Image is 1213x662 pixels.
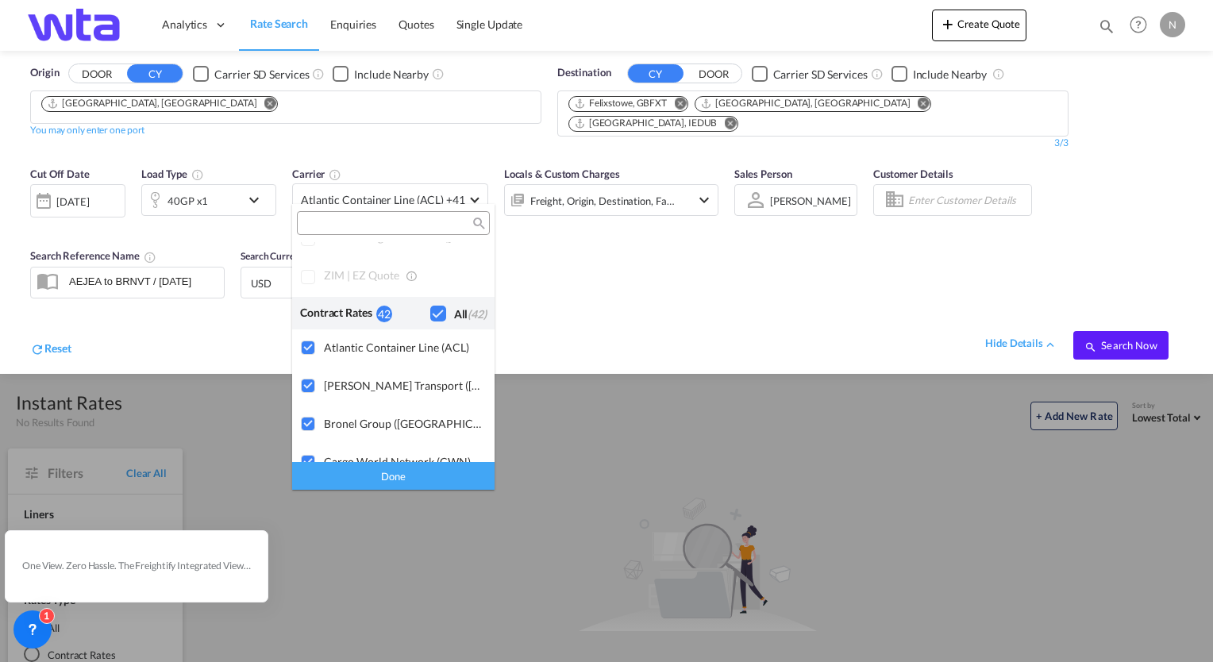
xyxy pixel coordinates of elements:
[472,217,483,229] md-icon: icon-magnify
[376,306,392,322] div: 42
[292,462,495,490] div: Done
[324,417,482,430] div: Bronel Group (GB)
[324,341,482,354] div: Atlantic Container Line (ACL)
[300,305,376,321] div: Contract Rates
[468,307,487,321] span: (42)
[454,306,487,322] div: All
[406,269,420,283] md-icon: s18 icon-information-outline
[430,305,487,321] md-checkbox: Checkbox No Ink
[324,379,482,392] div: Baker Transport (GB) | Direct
[324,455,482,468] div: Cargo World Network (CWN)
[324,268,482,283] div: ZIM | eZ Quote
